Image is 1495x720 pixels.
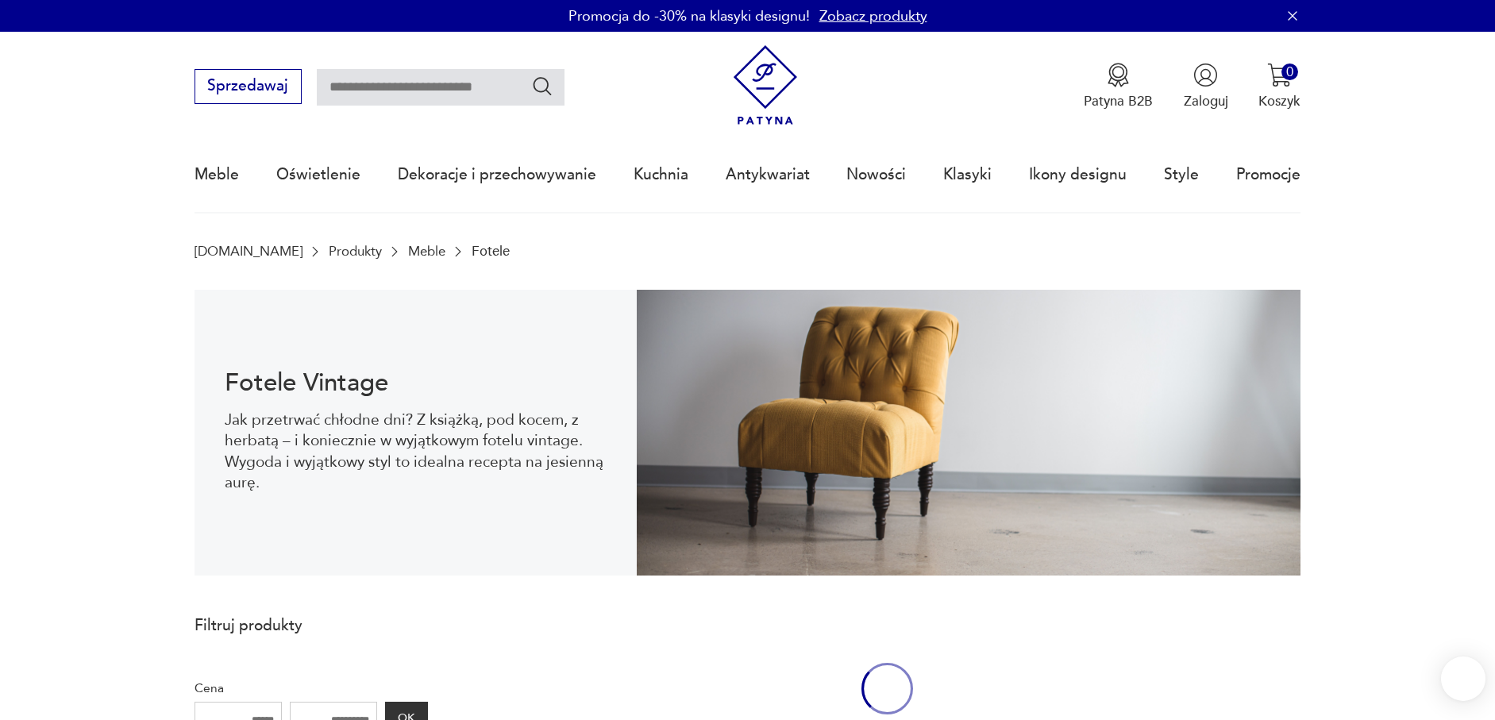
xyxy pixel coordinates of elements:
[195,81,302,94] a: Sprzedawaj
[1084,63,1153,110] a: Ikona medaluPatyna B2B
[225,410,607,494] p: Jak przetrwać chłodne dni? Z książką, pod kocem, z herbatą – i koniecznie w wyjątkowym fotelu vin...
[1441,656,1485,701] iframe: Smartsupp widget button
[819,6,927,26] a: Zobacz produkty
[637,290,1300,576] img: 9275102764de9360b0b1aa4293741aa9.jpg
[531,75,554,98] button: Szukaj
[1236,138,1300,211] a: Promocje
[195,678,428,699] p: Cena
[1267,63,1292,87] img: Ikona koszyka
[276,138,360,211] a: Oświetlenie
[943,138,992,211] a: Klasyki
[1164,138,1199,211] a: Style
[726,45,806,125] img: Patyna - sklep z meblami i dekoracjami vintage
[195,615,428,636] p: Filtruj produkty
[408,244,445,259] a: Meble
[1258,92,1300,110] p: Koszyk
[634,138,688,211] a: Kuchnia
[1029,138,1127,211] a: Ikony designu
[1084,92,1153,110] p: Patyna B2B
[1184,63,1228,110] button: Zaloguj
[1184,92,1228,110] p: Zaloguj
[225,372,607,395] h1: Fotele Vintage
[1193,63,1218,87] img: Ikonka użytkownika
[1281,64,1298,80] div: 0
[726,138,810,211] a: Antykwariat
[195,244,302,259] a: [DOMAIN_NAME]
[398,138,596,211] a: Dekoracje i przechowywanie
[1106,63,1131,87] img: Ikona medalu
[329,244,382,259] a: Produkty
[1258,63,1300,110] button: 0Koszyk
[195,69,302,104] button: Sprzedawaj
[472,244,510,259] p: Fotele
[195,138,239,211] a: Meble
[568,6,810,26] p: Promocja do -30% na klasyki designu!
[1084,63,1153,110] button: Patyna B2B
[846,138,906,211] a: Nowości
